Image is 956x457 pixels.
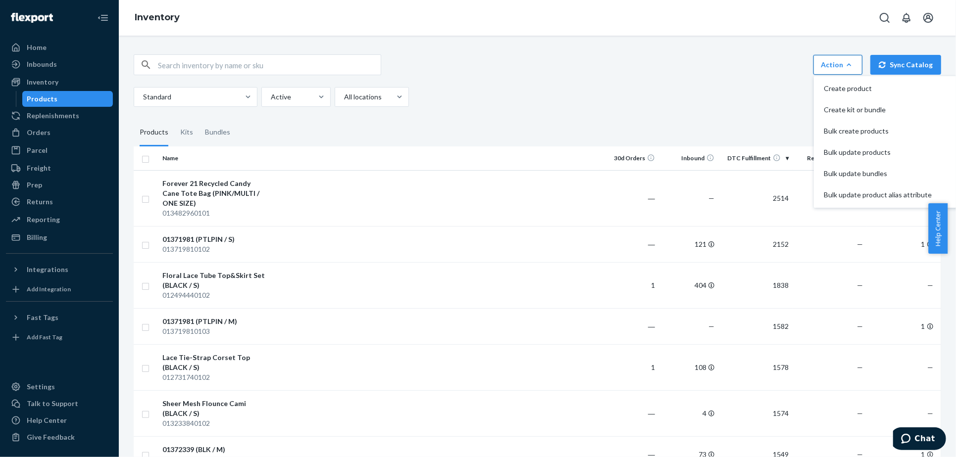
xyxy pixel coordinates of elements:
[718,308,793,344] td: 1582
[857,240,863,248] span: —
[6,281,113,297] a: Add Integration
[6,142,113,158] a: Parcel
[824,85,932,92] span: Create product
[857,322,863,330] span: —
[93,8,113,28] button: Close Navigation
[918,8,938,28] button: Open account menu
[27,77,58,87] div: Inventory
[718,344,793,390] td: 1578
[6,329,113,345] a: Add Fast Tag
[162,290,266,300] div: 012494440102
[928,203,948,254] button: Help Center
[162,326,266,336] div: 013719810103
[162,418,266,428] div: 013233840102
[27,232,47,242] div: Billing
[140,119,168,146] div: Products
[718,390,793,436] td: 1574
[927,363,933,371] span: —
[11,13,53,23] img: Flexport logo
[867,226,941,262] td: 1
[27,432,75,442] div: Give Feedback
[27,333,62,341] div: Add Fast Tag
[600,226,659,262] td: ―
[659,344,718,390] td: 108
[27,128,50,137] div: Orders
[600,344,659,390] td: 1
[793,146,867,170] th: Reserve Storage
[659,390,718,436] td: 4
[813,55,862,75] button: ActionCreate productCreate kit or bundleBulk create productsBulk update productsBulk update bundl...
[824,106,932,113] span: Create kit or bundle
[27,163,51,173] div: Freight
[867,308,941,344] td: 1
[600,170,659,226] td: ―
[897,8,916,28] button: Open notifications
[600,308,659,344] td: ―
[27,313,58,322] div: Fast Tags
[824,128,932,135] span: Bulk create products
[6,212,113,228] a: Reporting
[27,285,71,293] div: Add Integration
[127,3,188,32] ol: breadcrumbs
[6,396,113,411] button: Talk to Support
[162,399,266,418] div: Sheer Mesh Flounce Cami (BLACK / S)
[27,215,60,225] div: Reporting
[27,145,48,155] div: Parcel
[162,234,266,244] div: 01371981 (PTLPIN / S)
[27,43,47,52] div: Home
[162,244,266,254] div: 013719810102
[927,409,933,417] span: —
[27,94,58,104] div: Products
[6,74,113,90] a: Inventory
[6,412,113,428] a: Help Center
[27,415,67,425] div: Help Center
[6,379,113,395] a: Settings
[142,92,143,102] input: Standard
[718,226,793,262] td: 2152
[27,197,53,207] div: Returns
[708,322,714,330] span: —
[162,208,266,218] div: 013482960101
[857,363,863,371] span: —
[718,170,793,226] td: 2514
[27,399,78,409] div: Talk to Support
[600,262,659,308] td: 1
[875,8,895,28] button: Open Search Box
[6,229,113,245] a: Billing
[821,60,855,70] div: Action
[180,119,193,146] div: Kits
[927,281,933,289] span: —
[824,191,932,198] span: Bulk update product alias attribute
[6,56,113,72] a: Inbounds
[6,108,113,124] a: Replenishments
[718,262,793,308] td: 1838
[893,427,946,452] iframe: Opens a widget where you can chat to one of our agents
[162,445,266,455] div: 01372339 (BLK / M)
[870,55,941,75] button: Sync Catalog
[857,409,863,417] span: —
[27,111,79,121] div: Replenishments
[162,317,266,326] div: 01371981 (PTLPIN / M)
[27,382,55,392] div: Settings
[27,180,42,190] div: Prep
[600,146,659,170] th: 30d Orders
[659,262,718,308] td: 404
[6,310,113,325] button: Fast Tags
[6,177,113,193] a: Prep
[6,40,113,55] a: Home
[162,372,266,382] div: 012731740102
[708,194,714,202] span: —
[270,92,271,102] input: Active
[22,91,113,107] a: Products
[343,92,344,102] input: All locations
[162,271,266,290] div: Floral Lace Tube Top&Skirt Set (BLACK / S)
[135,12,180,23] a: Inventory
[162,353,266,372] div: Lace Tie-Strap Corset Top (BLACK / S)
[659,226,718,262] td: 121
[6,160,113,176] a: Freight
[27,59,57,69] div: Inbounds
[824,170,932,177] span: Bulk update bundles
[6,429,113,445] button: Give Feedback
[600,390,659,436] td: ―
